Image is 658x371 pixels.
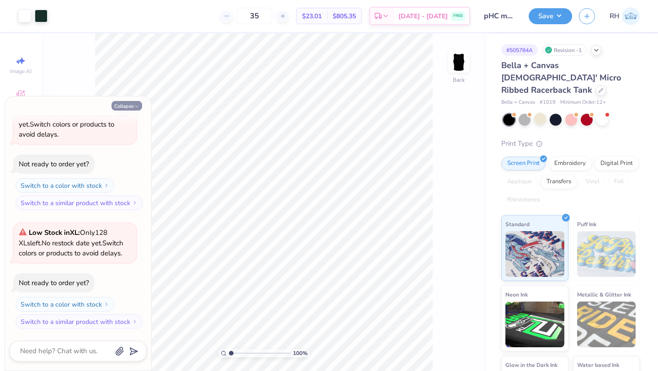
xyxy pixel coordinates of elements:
button: Switch to a color with stock [16,297,114,312]
span: 100 % [293,349,308,357]
div: Not ready to order yet? [19,159,89,169]
img: Back [450,53,468,71]
span: Puff Ink [577,219,596,229]
div: Applique [501,175,538,189]
span: Neon Ink [505,290,528,299]
div: Print Type [501,138,640,149]
span: $23.01 [302,11,322,21]
button: Save [529,8,572,24]
div: Vinyl [580,175,605,189]
div: Embroidery [548,157,592,170]
img: Switch to a similar product with stock [132,200,138,206]
span: [DATE] - [DATE] [398,11,448,21]
div: Foil [608,175,630,189]
img: Standard [505,231,564,277]
div: Back [453,76,465,84]
strong: Low Stock in XL : [29,228,80,237]
button: Switch to a similar product with stock [16,196,143,210]
div: # 505784A [501,44,538,56]
img: Neon Ink [505,302,564,347]
button: Collapse [111,101,142,111]
span: Metallic & Glitter Ink [577,290,631,299]
img: Switch to a color with stock [104,302,109,307]
span: Only 128 XLs left. Switch colors or products to avoid delays. [19,228,123,258]
img: Switch to a color with stock [104,183,109,188]
img: Rita Habib [622,7,640,25]
img: Metallic & Glitter Ink [577,302,636,347]
span: Water based Ink [577,360,619,370]
span: RH [610,11,620,21]
span: Glow in the Dark Ink [505,360,557,370]
span: Minimum Order: 12 + [560,99,606,106]
span: $805.35 [333,11,356,21]
div: Not ready to order yet? [19,278,89,287]
button: Switch to a similar product with stock [16,314,143,329]
input: Untitled Design [477,7,522,25]
div: Digital Print [594,157,639,170]
span: No restock date yet. [42,238,102,248]
span: Standard [505,219,530,229]
button: Switch to a color with stock [16,178,114,193]
a: RH [610,7,640,25]
span: Image AI [10,68,32,75]
img: Puff Ink [577,231,636,277]
span: Bella + Canvas [DEMOGRAPHIC_DATA]' Micro Ribbed Racerback Tank [501,60,621,95]
span: Bella + Canvas [501,99,535,106]
img: Switch to a similar product with stock [132,319,138,324]
span: # 1019 [540,99,556,106]
div: Transfers [541,175,577,189]
span: No restock date yet. [19,109,128,129]
div: Revision -1 [542,44,587,56]
div: Screen Print [501,157,546,170]
span: FREE [453,13,463,19]
input: – – [237,8,272,24]
div: Rhinestones [501,193,546,207]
